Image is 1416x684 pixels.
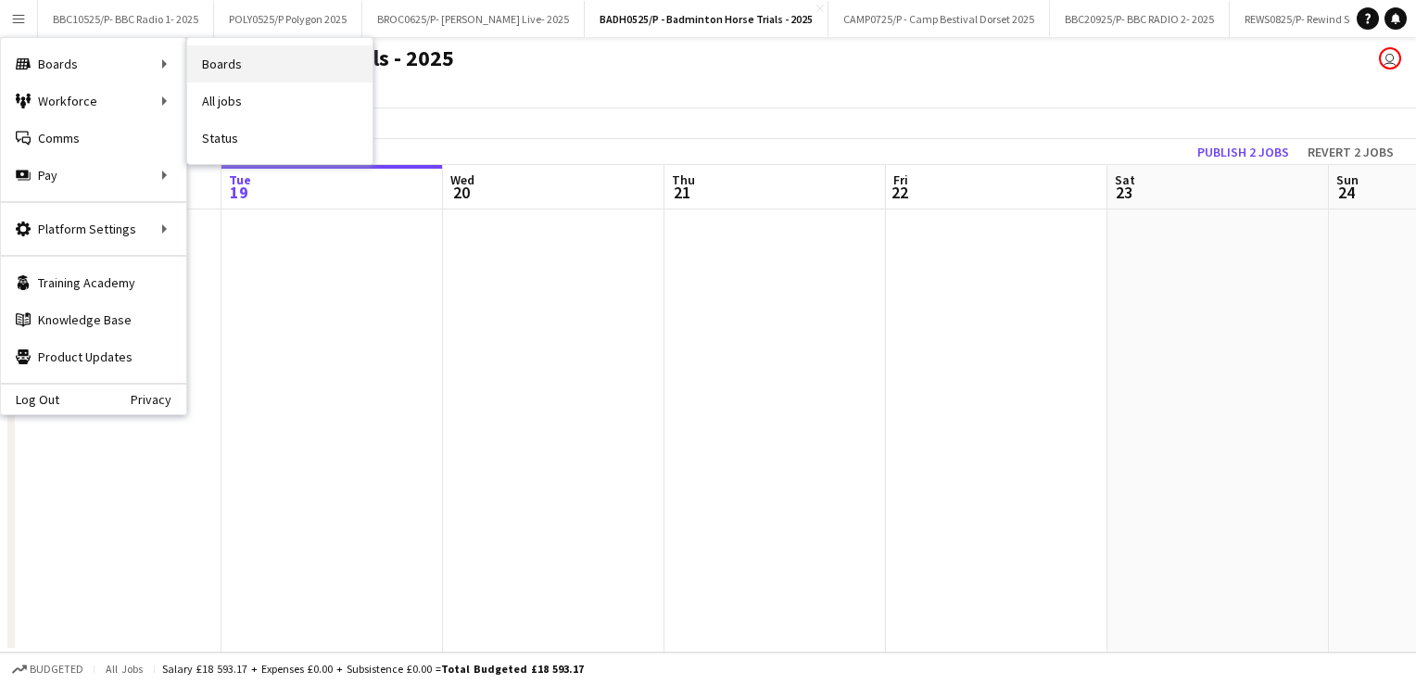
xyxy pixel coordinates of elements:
span: Wed [450,171,474,188]
span: Total Budgeted £18 593.17 [441,662,584,676]
span: 24 [1334,182,1359,203]
span: 22 [891,182,908,203]
span: Budgeted [30,663,83,676]
a: Knowledge Base [1,301,186,338]
button: POLY0525/P Polygon 2025 [214,1,362,37]
div: Salary £18 593.17 + Expenses £0.00 + Subsistence £0.00 = [162,662,584,676]
span: Sat [1115,171,1135,188]
div: Pay [1,157,186,194]
a: Product Updates [1,338,186,375]
button: Budgeted [9,659,86,679]
div: Workforce [1,82,186,120]
button: Publish 2 jobs [1190,140,1296,164]
span: 23 [1112,182,1135,203]
button: REWS0825/P- Rewind South- 2025 [1230,1,1415,37]
button: BADH0525/P - Badminton Horse Trials - 2025 [585,1,828,37]
button: BROC0625/P- [PERSON_NAME] Live- 2025 [362,1,585,37]
a: Comms [1,120,186,157]
a: Status [187,120,373,157]
button: BBC20925/P- BBC RADIO 2- 2025 [1050,1,1230,37]
a: Privacy [131,392,186,407]
span: All jobs [102,662,146,676]
app-user-avatar: Grace Shorten [1379,47,1401,70]
span: Tue [229,171,251,188]
a: Training Academy [1,264,186,301]
span: 21 [669,182,695,203]
div: Boards [1,45,186,82]
span: 19 [226,182,251,203]
a: Boards [187,45,373,82]
a: All jobs [187,82,373,120]
button: CAMP0725/P - Camp Bestival Dorset 2025 [828,1,1050,37]
span: Fri [893,171,908,188]
button: Revert 2 jobs [1300,140,1401,164]
button: BBC10525/P- BBC Radio 1- 2025 [38,1,214,37]
span: Sun [1336,171,1359,188]
div: Platform Settings [1,210,186,247]
span: 20 [448,182,474,203]
span: Thu [672,171,695,188]
a: Log Out [1,392,59,407]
